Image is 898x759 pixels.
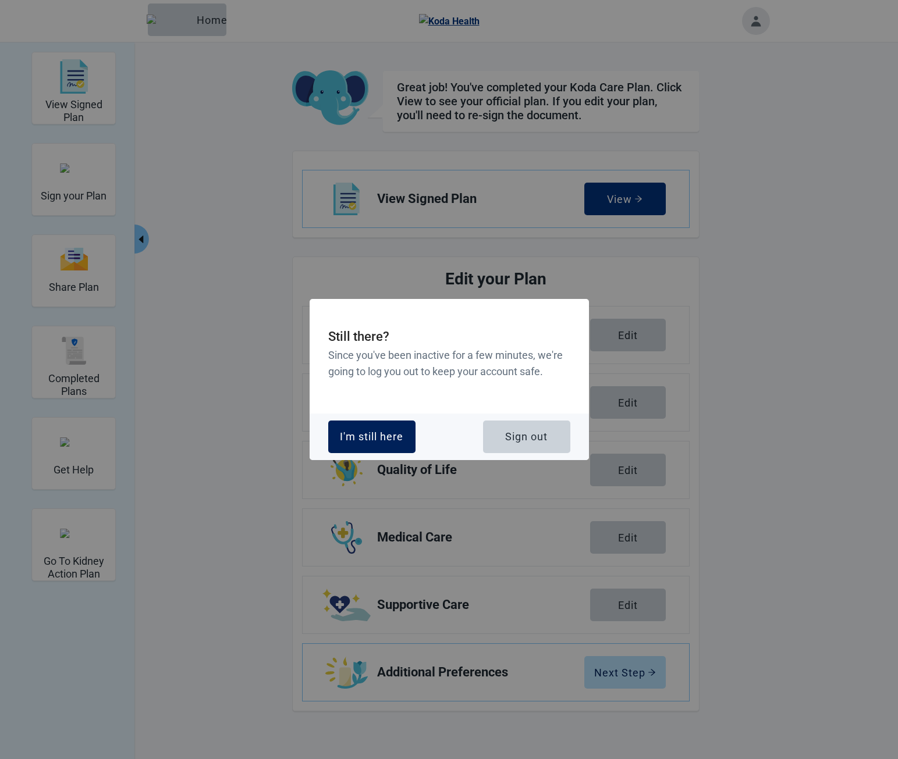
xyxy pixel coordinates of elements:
div: I'm still here [340,431,403,443]
h3: Since you've been inactive for a few minutes, we're going to log you out to keep your account safe. [328,347,570,380]
div: Sign out [505,431,548,443]
button: Sign out [483,421,570,453]
button: I'm still here [328,421,416,453]
h2: Still there? [328,327,570,347]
